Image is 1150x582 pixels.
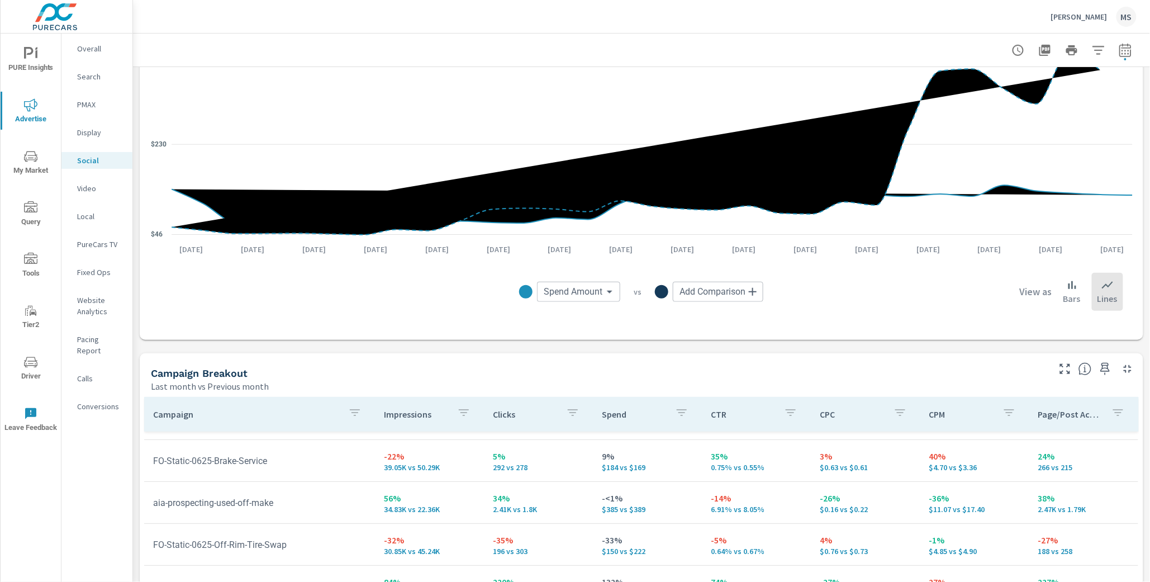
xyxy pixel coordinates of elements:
p: $4.85 vs $4.90 [929,547,1020,556]
p: [DATE] [663,244,702,255]
p: [DATE] [909,244,948,255]
p: 24% [1038,449,1129,463]
span: Driver [4,356,58,383]
p: Impressions [384,409,448,420]
p: $0.16 vs $0.22 [820,505,911,514]
p: PureCars TV [77,239,123,250]
p: [DATE] [294,244,334,255]
p: Overall [77,43,123,54]
p: $11.07 vs $17.40 [929,505,1020,514]
p: [DATE] [786,244,825,255]
p: 0.75% vs 0.55% [711,463,802,472]
p: [DATE] [847,244,886,255]
span: Advertise [4,98,58,126]
span: This is a summary of Social performance results by campaign. Each column can be sorted. [1078,362,1092,376]
div: Spend Amount [537,282,620,302]
div: Video [61,180,132,197]
p: [DATE] [1032,244,1071,255]
p: 39,048 vs 50,288 [384,463,475,472]
div: Calls [61,370,132,387]
p: Calls [77,373,123,384]
span: Query [4,201,58,229]
div: PureCars TV [61,236,132,253]
p: 38% [1038,491,1129,505]
p: CPM [929,409,994,420]
text: $230 [151,140,167,148]
p: [DATE] [1093,244,1132,255]
p: [DATE] [479,244,518,255]
p: $0.76 vs $0.73 [820,547,911,556]
p: 2,407 vs 1,801 [493,505,584,514]
button: Minimize Widget [1119,360,1137,378]
button: Make Fullscreen [1056,360,1074,378]
p: -<1% [602,491,693,505]
div: Search [61,68,132,85]
button: Print Report [1061,39,1083,61]
p: [DATE] [172,244,211,255]
p: $0.63 vs $0.61 [820,463,911,472]
p: 34% [493,491,584,505]
p: $385 vs $389 [602,505,693,514]
p: 266 vs 215 [1038,463,1129,472]
p: Video [77,183,123,194]
td: aia-prospecting-used-off-make [144,489,375,517]
p: 196 vs 303 [493,547,584,556]
span: My Market [4,150,58,177]
p: 5% [493,449,584,463]
p: Social [77,155,123,166]
p: Lines [1097,292,1118,305]
p: Pacing Report [77,334,123,356]
p: Campaign [153,409,339,420]
p: 40% [929,449,1020,463]
p: Page/Post Action [1038,409,1103,420]
p: -36% [929,491,1020,505]
div: Local [61,208,132,225]
span: Tier2 [4,304,58,332]
h6: View as [1020,286,1052,297]
span: Tools [4,253,58,280]
text: $46 [151,230,163,238]
p: -35% [493,533,584,547]
div: Pacing Report [61,331,132,359]
div: Display [61,124,132,141]
p: [DATE] [970,244,1009,255]
p: Spend [602,409,666,420]
p: 30,848 vs 45,239 [384,547,475,556]
p: CTR [711,409,775,420]
p: -26% [820,491,911,505]
span: Save this to your personalized report [1096,360,1114,378]
span: Leave Feedback [4,407,58,434]
p: [DATE] [233,244,272,255]
div: Add Comparison [673,282,763,302]
p: 4% [820,533,911,547]
p: Clicks [493,409,557,420]
div: Fixed Ops [61,264,132,281]
p: [PERSON_NAME] [1051,12,1108,22]
p: vs [620,287,655,297]
p: 35% [711,449,802,463]
p: 34,833 vs 22,360 [384,505,475,514]
p: -1% [929,533,1020,547]
p: [DATE] [540,244,579,255]
p: 292 vs 278 [493,463,584,472]
button: "Export Report to PDF" [1034,39,1056,61]
p: Conversions [77,401,123,412]
p: [DATE] [356,244,395,255]
p: Website Analytics [77,295,123,317]
p: Fixed Ops [77,267,123,278]
span: Spend Amount [544,286,602,297]
p: PMAX [77,99,123,110]
h5: Campaign Breakout [151,367,248,379]
div: Conversions [61,398,132,415]
div: MS [1116,7,1137,27]
p: 188 vs 258 [1038,547,1129,556]
p: 9% [602,449,693,463]
p: Bars [1063,292,1081,305]
p: -32% [384,533,475,547]
p: Local [77,211,123,222]
td: FO-Static-0625-Off-Rim-Tire-Swap [144,531,375,559]
button: Select Date Range [1114,39,1137,61]
div: nav menu [1,34,61,445]
p: -14% [711,491,802,505]
span: Add Comparison [679,286,745,297]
